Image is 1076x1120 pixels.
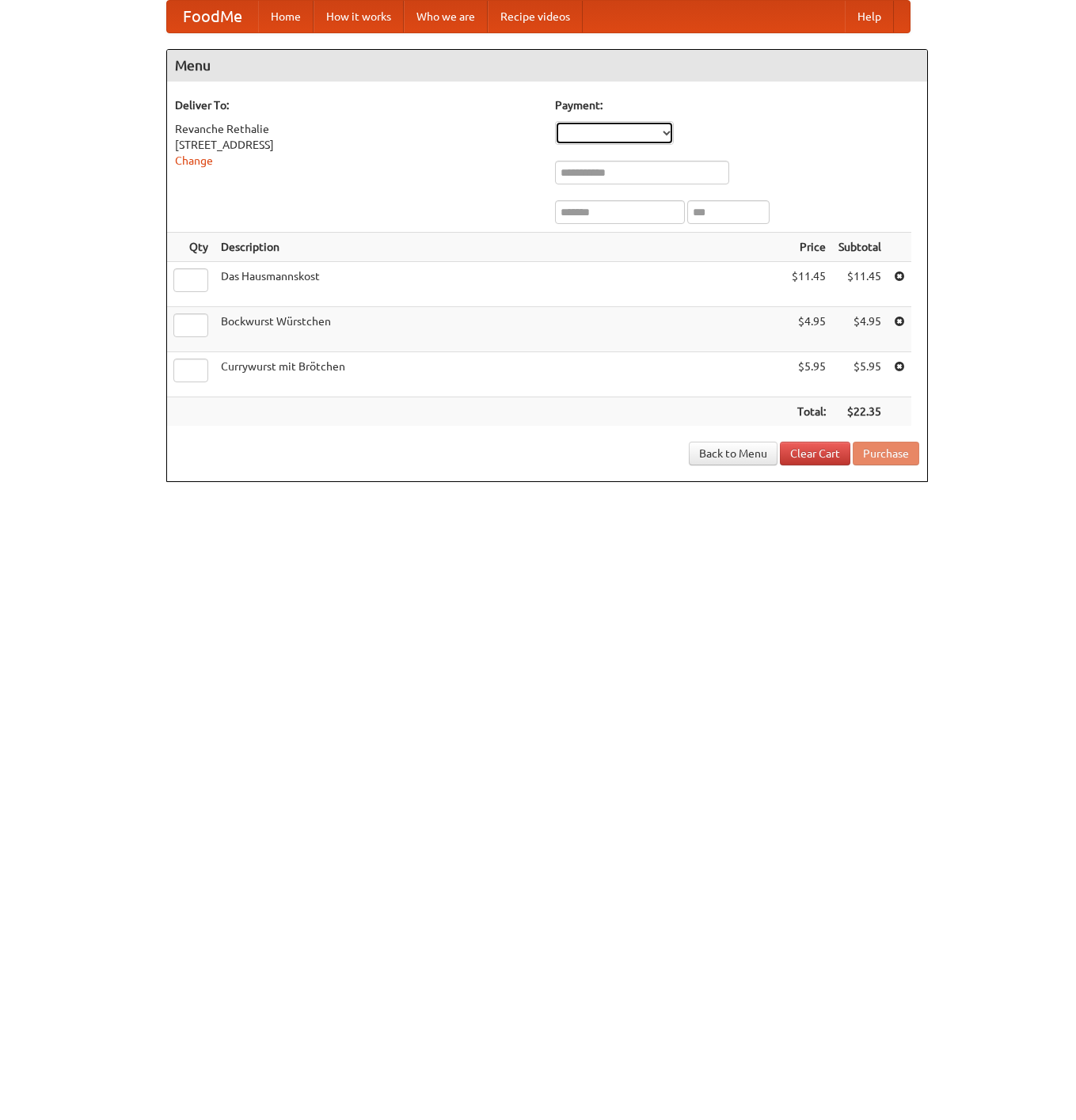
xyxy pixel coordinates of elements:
[314,1,404,32] a: How it works
[832,397,888,427] th: $22.35
[175,137,539,153] div: [STREET_ADDRESS]
[785,397,832,427] th: Total:
[785,233,832,262] th: Price
[785,307,832,352] td: $4.95
[832,262,888,307] td: $11.45
[832,233,888,262] th: Subtotal
[167,1,258,32] a: FoodMe
[689,442,778,465] a: Back to Menu
[175,154,213,167] a: Change
[555,97,919,113] h5: Payment:
[215,307,785,352] td: Bockwurst Würstchen
[832,352,888,397] td: $5.95
[167,50,927,82] h4: Menu
[215,233,785,262] th: Description
[845,1,894,32] a: Help
[215,262,785,307] td: Das Hausmannskost
[175,97,539,113] h5: Deliver To:
[785,352,832,397] td: $5.95
[785,262,832,307] td: $11.45
[215,352,785,397] td: Currywurst mit Brötchen
[404,1,488,32] a: Who we are
[175,121,539,137] div: Revanche Rethalie
[832,307,888,352] td: $4.95
[780,442,850,465] a: Clear Cart
[167,233,215,262] th: Qty
[258,1,314,32] a: Home
[488,1,583,32] a: Recipe videos
[853,442,919,465] button: Purchase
